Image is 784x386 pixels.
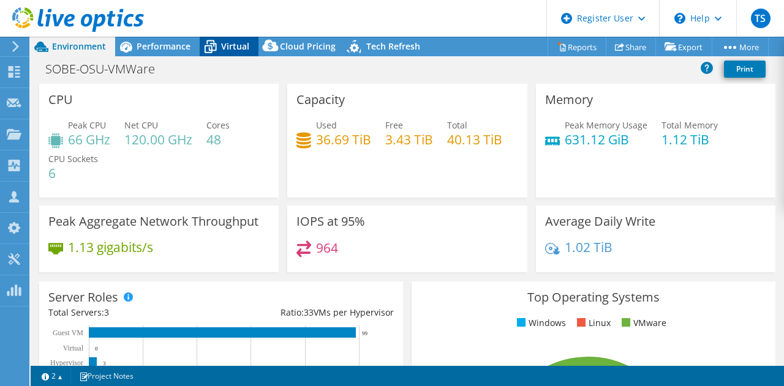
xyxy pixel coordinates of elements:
span: Performance [137,40,190,52]
span: 33 [304,306,314,318]
a: Print [724,61,766,78]
span: Peak CPU [68,119,106,131]
li: Windows [514,316,566,330]
text: Hypervisor [50,358,83,367]
div: Total Servers: [48,306,221,319]
h4: 631.12 GiB [565,133,647,146]
h1: SOBE-OSU-VMWare [40,62,174,76]
span: Total [447,119,467,131]
h4: 48 [206,133,230,146]
text: 0 [95,346,98,352]
span: Peak Memory Usage [565,119,647,131]
a: 2 [33,368,71,384]
h3: Peak Aggregate Network Throughput [48,215,258,228]
span: Environment [52,40,106,52]
a: Export [655,37,712,56]
span: Cores [206,119,230,131]
h4: 66 GHz [68,133,110,146]
h3: Top Operating Systems [421,291,766,304]
a: More [712,37,769,56]
h3: Memory [545,93,593,106]
span: Tech Refresh [366,40,420,52]
h4: 3.43 TiB [385,133,433,146]
h3: Capacity [296,93,345,106]
span: 3 [104,306,109,318]
h4: 1.02 TiB [565,240,612,254]
li: Linux [574,316,611,330]
h4: 1.12 TiB [661,133,718,146]
h3: Server Roles [48,291,118,304]
span: Used [316,119,337,131]
span: Total Memory [661,119,718,131]
span: Cloud Pricing [280,40,336,52]
h3: Average Daily Write [545,215,655,228]
a: Reports [548,37,606,56]
h3: IOPS at 95% [296,215,365,228]
text: Virtual [63,344,84,352]
text: Guest VM [53,328,83,337]
span: CPU Sockets [48,153,98,165]
h4: 120.00 GHz [124,133,192,146]
span: TS [751,9,771,28]
svg: \n [674,13,685,24]
text: 3 [103,360,106,366]
text: 99 [362,330,368,336]
h3: CPU [48,93,73,106]
span: Net CPU [124,119,158,131]
li: VMware [619,316,666,330]
a: Share [606,37,656,56]
h4: 964 [316,241,338,254]
span: Free [385,119,403,131]
h4: 40.13 TiB [447,133,502,146]
a: Project Notes [70,368,142,384]
span: Virtual [221,40,249,52]
div: Ratio: VMs per Hypervisor [221,306,394,319]
h4: 36.69 TiB [316,133,371,146]
h4: 1.13 gigabits/s [68,240,153,254]
h4: 6 [48,166,98,180]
